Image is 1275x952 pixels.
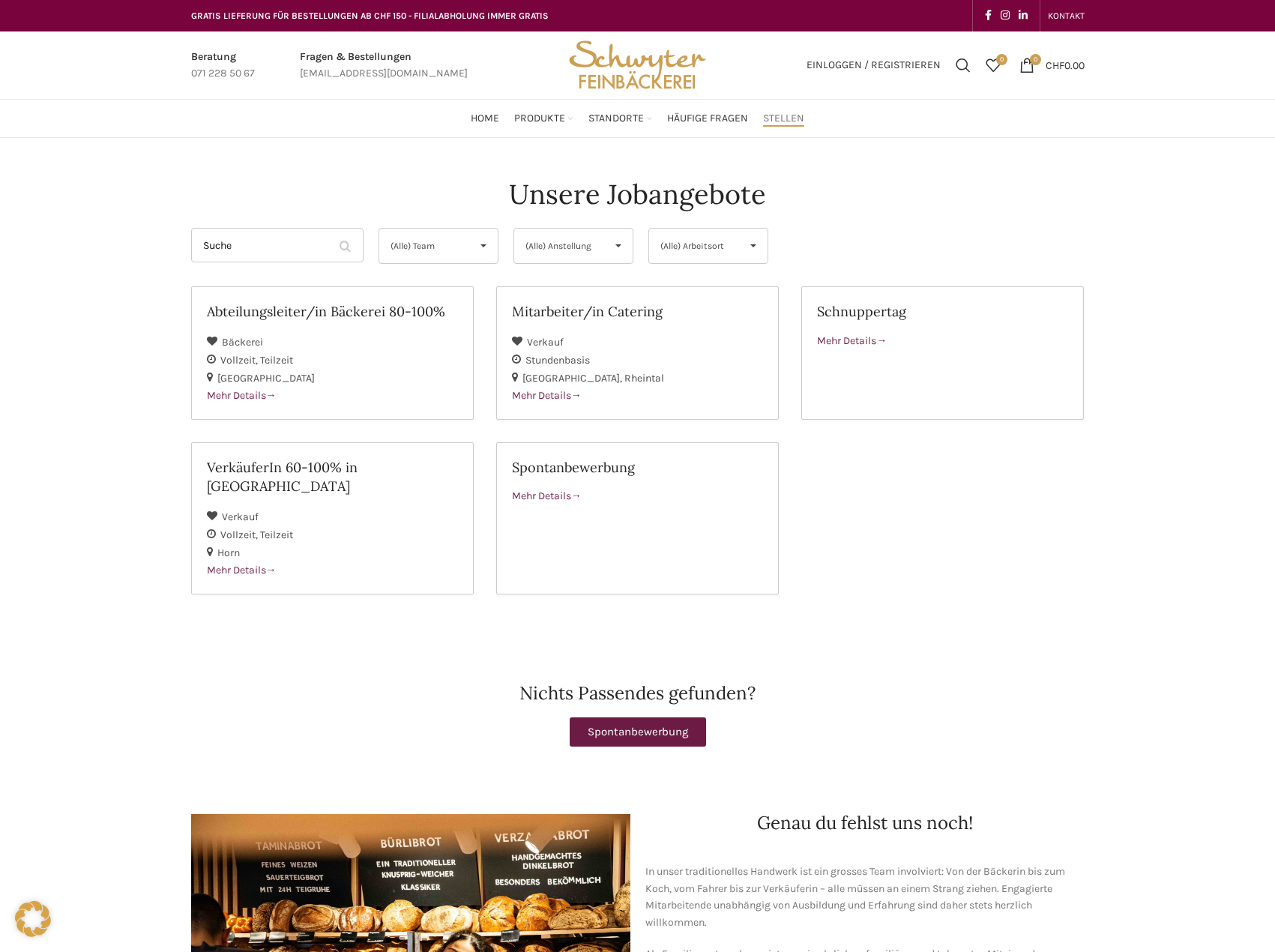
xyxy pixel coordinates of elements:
[645,864,1085,931] p: In unser traditionelles Handwerk ist ein grosses Team involviert: Von der Bäckerin bis zum Koch, ...
[817,302,1068,321] h2: Schnuppertag
[300,49,468,82] a: Infobox link
[222,510,259,523] span: Verkauf
[471,112,499,126] span: Home
[807,60,941,70] span: Einloggen / Registrieren
[799,50,948,80] a: Einloggen / Registrieren
[391,229,462,263] span: (Alle) Team
[1048,10,1085,21] span: KONTAKT
[1048,1,1085,31] a: KONTAKT
[817,334,887,347] span: Mehr Details
[1046,58,1085,71] bdi: 0.00
[564,58,711,70] a: Site logo
[496,442,779,594] a: Spontanbewerbung Mehr Details
[191,286,474,420] a: Abteilungsleiter/in Bäckerei 80-100% Bäckerei Vollzeit Teilzeit [GEOGRAPHIC_DATA] Mehr Details
[739,229,768,263] span: ▾
[1040,1,1092,31] div: Secondary navigation
[509,175,766,213] h4: Unsere Jobangebote
[260,528,293,541] span: Teilzeit
[522,372,624,385] span: [GEOGRAPHIC_DATA]
[978,50,1008,80] div: Meine Wunschliste
[1012,50,1092,80] a: 0 CHF0.00
[207,389,277,402] span: Mehr Details
[514,103,573,133] a: Produkte
[525,229,597,263] span: (Alle) Anstellung
[191,228,364,262] input: Suche
[217,546,240,559] span: Horn
[667,112,748,126] span: Häufige Fragen
[525,354,590,367] span: Stundenbasis
[220,354,260,367] span: Vollzeit
[1046,58,1064,71] span: CHF
[588,726,688,738] span: Spontanbewerbung
[191,684,1085,702] h2: Nichts Passendes gefunden?
[801,286,1084,420] a: Schnuppertag Mehr Details
[588,103,652,133] a: Standorte
[978,50,1008,80] a: 0
[217,372,315,385] span: [GEOGRAPHIC_DATA]
[512,489,582,502] span: Mehr Details
[645,814,1085,832] h2: Genau du fehlst uns noch!
[207,564,277,576] span: Mehr Details
[996,5,1014,26] a: Instagram social link
[980,5,996,26] a: Facebook social link
[191,442,474,594] a: VerkäuferIn 60-100% in [GEOGRAPHIC_DATA] Verkauf Vollzeit Teilzeit Horn Mehr Details
[588,112,644,126] span: Standorte
[471,103,499,133] a: Home
[996,54,1007,65] span: 0
[514,112,565,126] span: Produkte
[527,336,564,349] span: Verkauf
[1030,54,1041,65] span: 0
[948,50,978,80] a: Suchen
[207,302,458,321] h2: Abteilungsleiter/in Bäckerei 80-100%
[220,528,260,541] span: Vollzeit
[260,354,293,367] span: Teilzeit
[763,112,804,126] span: Stellen
[763,103,804,133] a: Stellen
[512,389,582,402] span: Mehr Details
[512,302,763,321] h2: Mitarbeiter/in Catering
[184,103,1092,133] div: Main navigation
[667,103,748,133] a: Häufige Fragen
[570,717,706,747] a: Spontanbewerbung
[469,229,498,263] span: ▾
[222,336,263,349] span: Bäckerei
[191,10,549,21] span: GRATIS LIEFERUNG FÜR BESTELLUNGEN AB CHF 150 - FILIALABHOLUNG IMMER GRATIS
[512,458,763,477] h2: Spontanbewerbung
[564,31,711,99] img: Bäckerei Schwyter
[1014,5,1032,26] a: Linkedin social link
[604,229,633,263] span: ▾
[496,286,779,420] a: Mitarbeiter/in Catering Verkauf Stundenbasis [GEOGRAPHIC_DATA] Rheintal Mehr Details
[624,372,664,385] span: Rheintal
[207,458,458,495] h2: VerkäuferIn 60-100% in [GEOGRAPHIC_DATA]
[191,49,255,82] a: Infobox link
[660,229,732,263] span: (Alle) Arbeitsort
